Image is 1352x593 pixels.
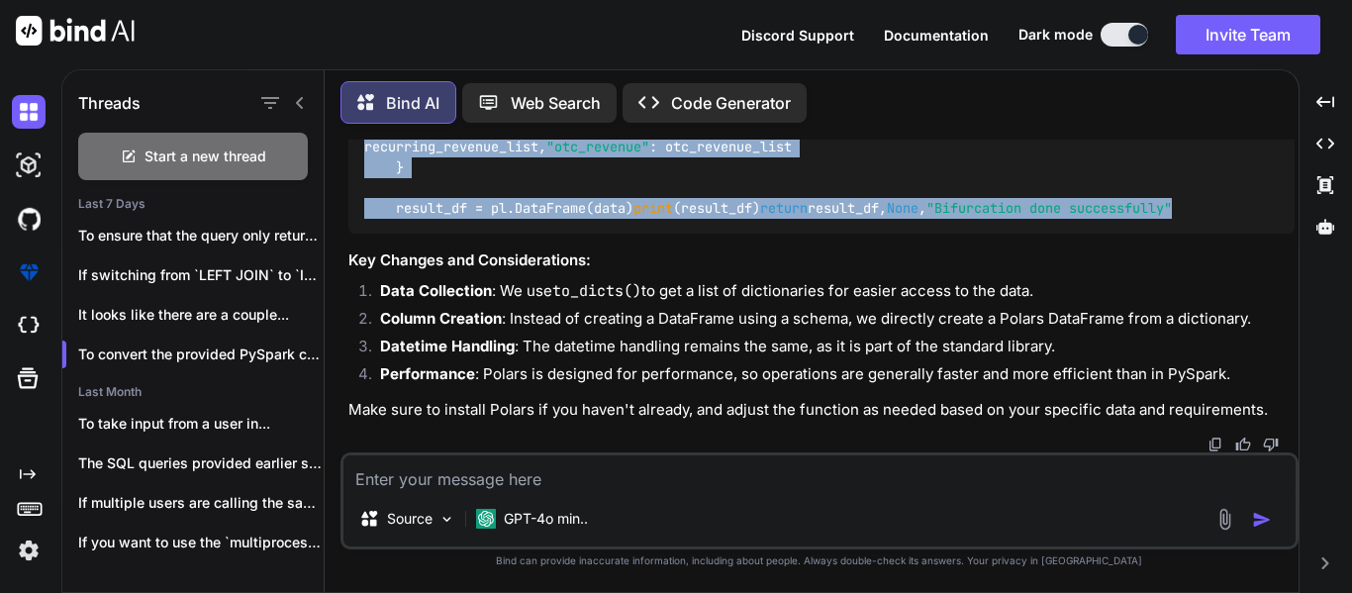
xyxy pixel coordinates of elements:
[380,337,515,355] strong: Datetime Handling
[884,25,989,46] button: Documentation
[887,199,918,217] span: None
[62,196,324,212] h2: Last 7 Days
[884,27,989,44] span: Documentation
[78,226,324,246] p: To ensure that the query only returns...
[62,384,324,400] h2: Last Month
[145,147,266,166] span: Start a new thread
[380,364,475,383] strong: Performance
[12,202,46,236] img: githubDark
[78,533,324,552] p: If you want to use the `multiprocessing`...
[1235,437,1251,452] img: like
[78,453,324,473] p: The SQL queries provided earlier should work...
[348,249,1295,272] h3: Key Changes and Considerations:
[12,255,46,289] img: premium
[78,345,324,364] p: To convert the provided PySpark code to...
[633,199,673,217] span: print
[552,281,641,301] code: to_dicts()
[476,509,496,529] img: GPT-4o mini
[364,336,1295,363] li: : The datetime handling remains the same, as it is part of the standard library.
[1207,437,1223,452] img: copy
[1263,437,1279,452] img: dislike
[504,509,588,529] p: GPT-4o min..
[12,95,46,129] img: darkChat
[1252,510,1272,530] img: icon
[380,309,502,328] strong: Column Creation
[364,308,1295,336] li: : Instead of creating a DataFrame using a schema, we directly create a Polars DataFrame from a di...
[511,91,601,115] p: Web Search
[1213,508,1236,531] img: attachment
[364,363,1295,391] li: : Polars is designed for performance, so operations are generally faster and more efficient than ...
[12,309,46,343] img: cloudideIcon
[78,91,141,115] h1: Threads
[78,414,324,434] p: To take input from a user in...
[12,148,46,182] img: darkAi-studio
[741,25,854,46] button: Discord Support
[741,27,854,44] span: Discord Support
[438,511,455,528] img: Pick Models
[387,509,433,529] p: Source
[1018,25,1093,45] span: Dark mode
[926,199,1172,217] span: "Bifurcation done successfully"
[78,305,324,325] p: It looks like there are a couple...
[1176,15,1320,54] button: Invite Team
[364,280,1295,308] li: : We use to get a list of dictionaries for easier access to the data.
[546,139,649,156] span: "otc_revenue"
[348,399,1295,422] p: Make sure to install Polars if you haven't already, and adjust the function as needed based on yo...
[340,553,1299,568] p: Bind can provide inaccurate information, including about people. Always double-check its answers....
[386,91,439,115] p: Bind AI
[16,16,135,46] img: Bind AI
[380,281,492,300] strong: Data Collection
[760,199,808,217] span: return
[12,534,46,567] img: settings
[78,493,324,513] p: If multiple users are calling the same...
[671,91,791,115] p: Code Generator
[78,265,324,285] p: If switching from `LEFT JOIN` to `INNER...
